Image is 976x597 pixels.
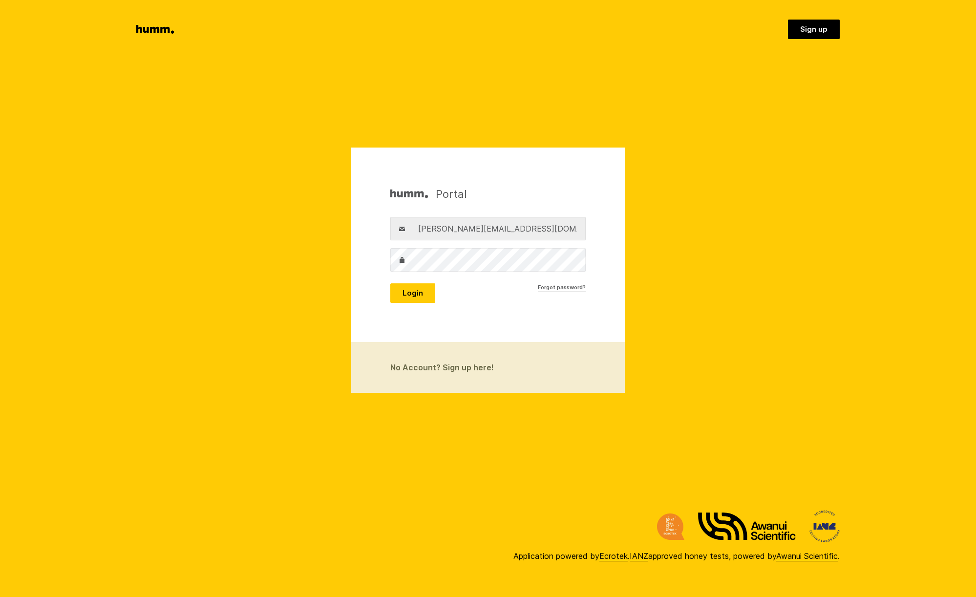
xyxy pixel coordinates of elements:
[788,20,840,39] a: Sign up
[390,187,467,201] h1: Portal
[657,513,684,540] img: Ecrotek
[390,283,435,303] button: Login
[776,551,838,561] a: Awanui Scientific
[630,551,648,561] a: IANZ
[351,342,625,393] a: No Account? Sign up here!
[599,551,628,561] a: Ecrotek
[513,550,840,562] div: Application powered by . approved honey tests, powered by .
[698,512,796,540] img: Awanui Scientific
[538,283,586,292] a: Forgot password?
[390,187,428,201] img: Humm
[809,511,840,542] img: International Accreditation New Zealand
